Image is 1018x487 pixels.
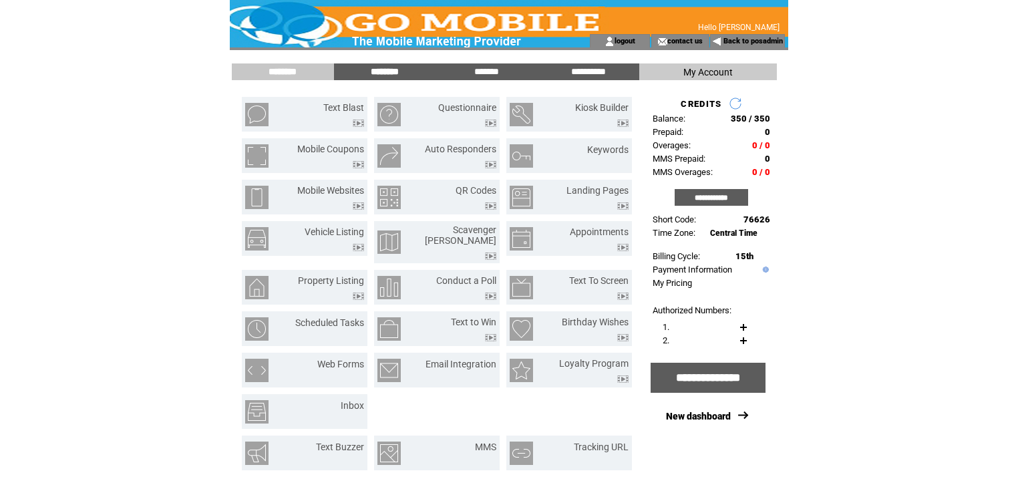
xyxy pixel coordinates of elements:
span: Billing Cycle: [653,251,700,261]
img: video.png [617,293,629,300]
a: My Pricing [653,278,692,288]
img: email-integration.png [377,359,401,382]
img: kiosk-builder.png [510,103,533,126]
img: account_icon.gif [605,36,615,47]
img: tracking-url.png [510,442,533,465]
a: Email Integration [426,359,496,369]
span: Authorized Numbers: [653,305,731,315]
a: Mobile Websites [297,185,364,196]
span: 15th [735,251,753,261]
img: video.png [485,334,496,341]
img: video.png [485,293,496,300]
img: backArrow.gif [712,36,722,47]
a: Payment Information [653,265,732,275]
a: Tracking URL [574,442,629,452]
span: 0 [765,154,770,164]
span: Time Zone: [653,228,695,238]
span: Short Code: [653,214,696,224]
img: keywords.png [510,144,533,168]
img: loyalty-program.png [510,359,533,382]
img: help.gif [759,267,769,273]
img: video.png [485,202,496,210]
a: Landing Pages [566,185,629,196]
img: text-to-win.png [377,317,401,341]
img: property-listing.png [245,276,269,299]
span: Balance: [653,114,685,124]
img: birthday-wishes.png [510,317,533,341]
img: contact_us_icon.gif [657,36,667,47]
span: Hello [PERSON_NAME] [698,23,780,32]
span: Prepaid: [653,127,683,137]
a: MMS [475,442,496,452]
a: Scavenger [PERSON_NAME] [425,224,496,246]
span: CREDITS [681,99,721,109]
span: My Account [683,67,733,77]
img: landing-pages.png [510,186,533,209]
img: appointments.png [510,227,533,251]
a: Conduct a Poll [436,275,496,286]
img: video.png [617,334,629,341]
img: questionnaire.png [377,103,401,126]
img: video.png [617,202,629,210]
img: video.png [617,244,629,251]
a: Mobile Coupons [297,144,364,154]
img: conduct-a-poll.png [377,276,401,299]
span: 1. [663,322,669,332]
a: New dashboard [666,411,731,422]
a: Birthday Wishes [562,317,629,327]
span: 0 [765,127,770,137]
img: mms.png [377,442,401,465]
img: video.png [353,244,364,251]
img: inbox.png [245,400,269,424]
span: 0 / 0 [752,140,770,150]
a: Web Forms [317,359,364,369]
span: 2. [663,335,669,345]
a: contact us [667,36,703,45]
span: MMS Overages: [653,167,713,177]
a: Appointments [570,226,629,237]
a: Vehicle Listing [305,226,364,237]
img: video.png [617,375,629,383]
img: scheduled-tasks.png [245,317,269,341]
img: video.png [485,253,496,260]
span: 350 / 350 [731,114,770,124]
img: text-to-screen.png [510,276,533,299]
img: text-buzzer.png [245,442,269,465]
a: Questionnaire [438,102,496,113]
img: mobile-websites.png [245,186,269,209]
a: logout [615,36,635,45]
a: Scheduled Tasks [295,317,364,328]
img: scavenger-hunt.png [377,230,401,254]
a: Inbox [341,400,364,411]
span: Overages: [653,140,691,150]
span: Central Time [710,228,757,238]
img: web-forms.png [245,359,269,382]
img: vehicle-listing.png [245,227,269,251]
a: Property Listing [298,275,364,286]
img: text-blast.png [245,103,269,126]
a: Text to Win [451,317,496,327]
img: mobile-coupons.png [245,144,269,168]
img: video.png [353,293,364,300]
a: Keywords [587,144,629,155]
span: 0 / 0 [752,167,770,177]
img: qr-codes.png [377,186,401,209]
a: Text Blast [323,102,364,113]
a: Auto Responders [425,144,496,154]
img: video.png [485,161,496,168]
a: QR Codes [456,185,496,196]
a: Kiosk Builder [575,102,629,113]
img: auto-responders.png [377,144,401,168]
img: video.png [353,161,364,168]
a: Text To Screen [569,275,629,286]
a: Back to posadmin [723,37,783,45]
img: video.png [353,202,364,210]
img: video.png [617,120,629,127]
span: MMS Prepaid: [653,154,705,164]
a: Text Buzzer [316,442,364,452]
img: video.png [485,120,496,127]
span: 76626 [743,214,770,224]
a: Loyalty Program [559,358,629,369]
img: video.png [353,120,364,127]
